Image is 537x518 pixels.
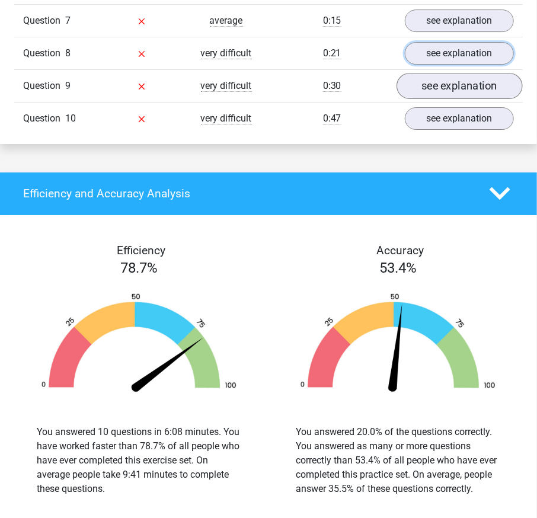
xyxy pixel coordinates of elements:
h4: Accuracy [282,244,519,257]
a: see explanation [405,107,514,130]
span: Question [23,79,65,93]
a: see explanation [405,9,514,32]
span: 0:47 [323,113,341,124]
h4: Efficiency and Accuracy Analysis [23,187,472,200]
div: You answered 20.0% of the questions correctly. You answered as many or more questions correctly t... [296,425,500,496]
img: 79.038f80858561.png [27,293,251,397]
span: 10 [65,113,76,124]
a: see explanation [397,73,522,99]
span: very difficult [201,47,252,59]
span: 7 [65,15,71,26]
div: You answered 10 questions in 6:08 minutes. You have worked faster than 78.7% of all people who ha... [37,425,241,496]
span: 53.4% [379,260,417,276]
span: very difficult [201,80,252,92]
span: 0:30 [323,80,341,92]
span: 9 [65,80,71,91]
h4: Efficiency [23,244,260,257]
a: see explanation [405,42,514,65]
span: Question [23,111,65,126]
span: very difficult [201,113,252,124]
img: 53.9ef22cf44dd3.png [286,293,510,397]
span: 78.7% [120,260,158,276]
span: average [210,15,243,27]
span: 8 [65,47,71,59]
span: 0:21 [323,47,341,59]
span: Question [23,46,65,60]
span: 0:15 [323,15,341,27]
span: Question [23,14,65,28]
